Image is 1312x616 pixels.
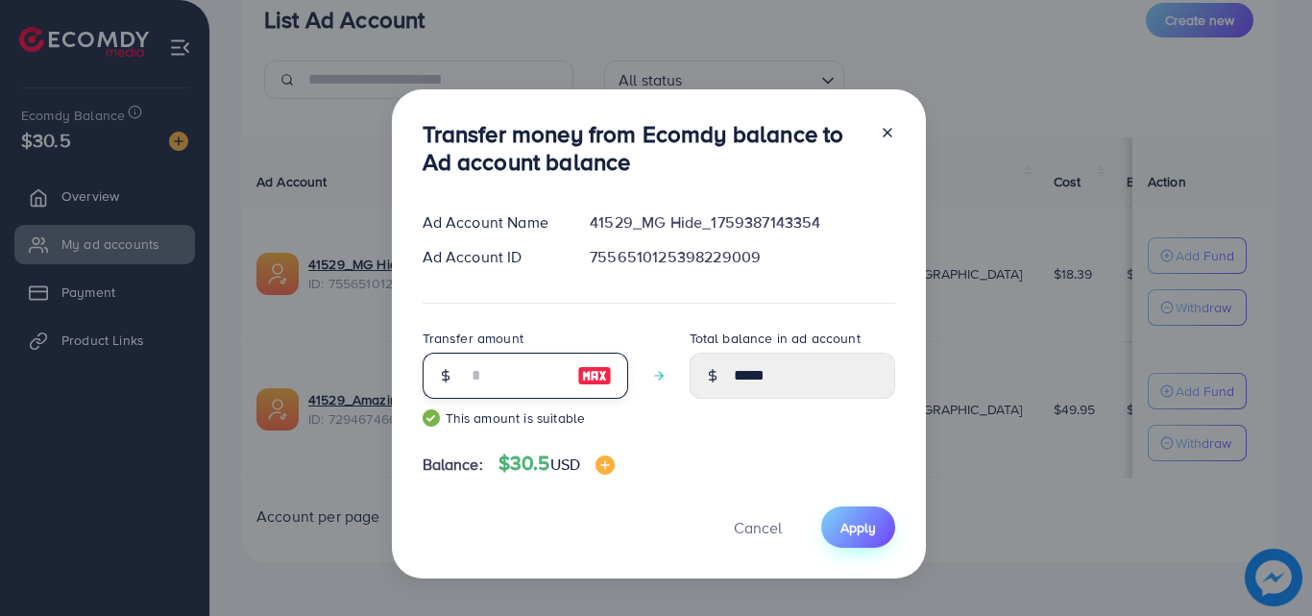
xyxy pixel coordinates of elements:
[423,120,864,176] h3: Transfer money from Ecomdy balance to Ad account balance
[550,454,580,475] span: USD
[595,456,615,475] img: image
[574,246,910,268] div: 7556510125398229009
[690,329,861,348] label: Total balance in ad account
[423,329,523,348] label: Transfer amount
[577,364,612,387] img: image
[574,211,910,234] div: 41529_MG Hide_1759387143354
[710,506,806,548] button: Cancel
[734,517,782,538] span: Cancel
[498,452,615,476] h4: $30.5
[423,454,483,476] span: Balance:
[821,506,895,548] button: Apply
[407,211,575,234] div: Ad Account Name
[423,409,440,427] img: guide
[840,518,876,537] span: Apply
[423,408,628,428] small: This amount is suitable
[407,246,575,268] div: Ad Account ID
